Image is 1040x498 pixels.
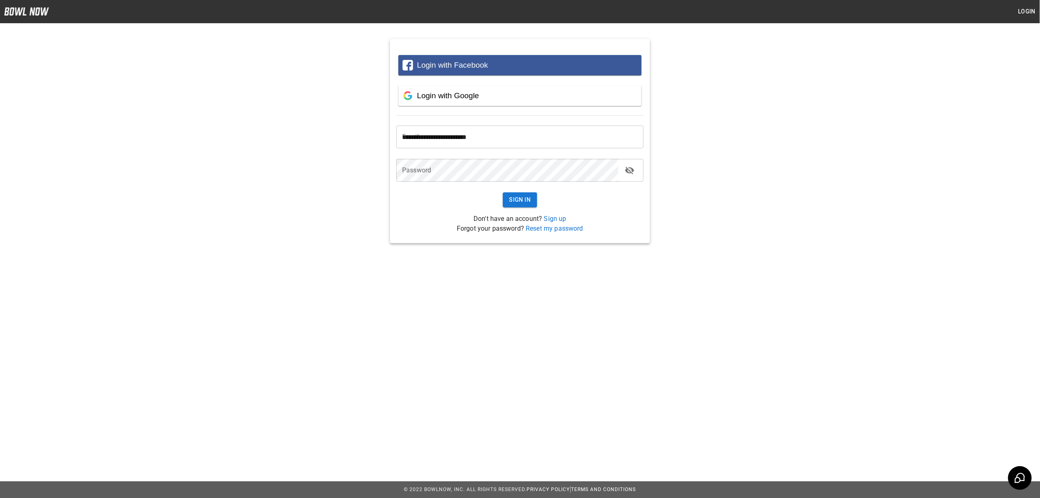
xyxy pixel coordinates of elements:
[4,7,49,15] img: logo
[503,192,538,207] button: Sign In
[527,487,570,492] a: Privacy Policy
[1014,4,1040,19] button: Login
[544,215,566,223] a: Sign up
[404,487,527,492] span: © 2022 BowlNow, Inc. All Rights Reserved.
[417,61,488,69] span: Login with Facebook
[622,162,638,178] button: toggle password visibility
[396,214,644,224] p: Don't have an account?
[396,224,644,234] p: Forgot your password?
[571,487,636,492] a: Terms and Conditions
[526,225,583,232] a: Reset my password
[398,86,642,106] button: Login with Google
[417,91,479,100] span: Login with Google
[398,55,642,75] button: Login with Facebook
